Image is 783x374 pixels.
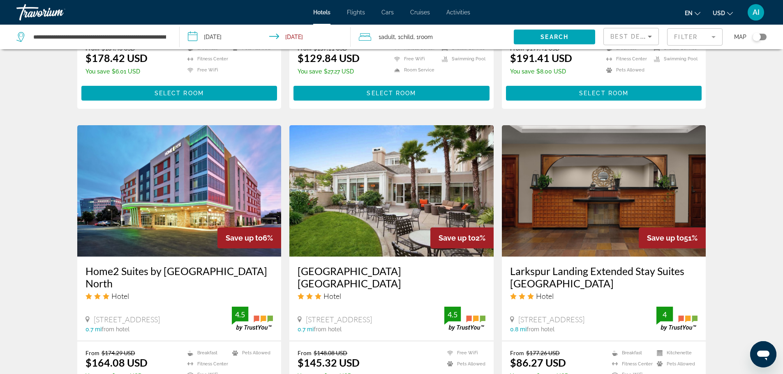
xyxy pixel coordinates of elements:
[400,34,413,40] span: Child
[610,32,652,41] mat-select: Sort by
[443,349,485,356] li: Free WiFi
[656,307,698,331] img: trustyou-badge.svg
[514,30,595,44] button: Search
[390,67,438,73] li: Room Service
[439,234,476,242] span: Save up to
[313,9,330,16] a: Hotels
[410,9,430,16] a: Cruises
[298,265,485,289] h3: [GEOGRAPHIC_DATA] [GEOGRAPHIC_DATA]
[506,86,702,101] button: Select Room
[77,125,282,257] img: Hotel image
[381,34,395,40] span: Adult
[298,349,312,356] span: From
[639,227,706,248] div: 51%
[510,291,698,301] div: 3 star Hotel
[602,67,650,73] li: Pets Allowed
[351,25,514,49] button: Travelers: 1 adult, 1 child
[540,34,568,40] span: Search
[85,265,273,289] a: Home2 Suites by [GEOGRAPHIC_DATA] North
[506,87,702,96] a: Select Room
[653,349,698,356] li: Kitchenette
[180,25,351,49] button: Check-in date: Sep 13, 2025 Check-out date: Sep 14, 2025
[298,52,360,64] ins: $129.84 USD
[289,125,494,257] img: Hotel image
[602,56,650,63] li: Fitness Center
[518,315,584,324] span: [STREET_ADDRESS]
[183,349,228,356] li: Breakfast
[444,307,485,331] img: trustyou-badge.svg
[443,360,485,367] li: Pets Allowed
[536,291,554,301] span: Hotel
[610,33,653,40] span: Best Deals
[85,52,148,64] ins: $178.42 USD
[314,326,342,333] span: from hotel
[444,310,461,319] div: 4.5
[232,310,248,319] div: 4.5
[298,356,360,369] ins: $145.32 USD
[502,125,706,257] img: Hotel image
[667,28,723,46] button: Filter
[298,291,485,301] div: 3 star Hotel
[746,33,767,41] button: Toggle map
[298,68,322,75] span: You save
[510,326,527,333] span: 0.8 mi
[713,7,733,19] button: Change currency
[379,31,395,43] span: 1
[293,87,490,96] a: Select Room
[608,360,653,367] li: Fitness Center
[155,90,204,96] span: Select Room
[183,360,228,367] li: Fitness Center
[217,227,281,248] div: 6%
[750,341,776,367] iframe: Кнопка запуска окна обмена сообщениями
[347,9,365,16] span: Flights
[656,310,673,319] div: 4
[647,234,684,242] span: Save up to
[298,326,314,333] span: 0.7 mi
[745,4,767,21] button: User Menu
[314,349,347,356] del: $148.08 USD
[430,227,494,248] div: 2%
[367,90,416,96] span: Select Room
[510,52,572,64] ins: $191.41 USD
[527,326,554,333] span: from hotel
[510,265,698,289] a: Larkspur Landing Extended Stay Suites [GEOGRAPHIC_DATA]
[446,9,470,16] a: Activities
[526,349,560,356] del: $177.26 USD
[734,31,746,43] span: Map
[413,31,433,43] span: , 1
[381,9,394,16] a: Cars
[293,86,490,101] button: Select Room
[753,8,760,16] span: AI
[85,68,110,75] span: You save
[438,56,485,63] li: Swimming Pool
[85,68,148,75] p: $6.01 USD
[232,307,273,331] img: trustyou-badge.svg
[228,349,273,356] li: Pets Allowed
[85,356,148,369] ins: $164.08 USD
[298,68,360,75] p: $27.27 USD
[713,10,725,16] span: USD
[102,326,129,333] span: from hotel
[608,349,653,356] li: Breakfast
[81,86,277,101] button: Select Room
[85,349,99,356] span: From
[653,360,698,367] li: Pets Allowed
[306,315,372,324] span: [STREET_ADDRESS]
[85,291,273,301] div: 3 star Hotel
[16,2,99,23] a: Travorium
[390,56,438,63] li: Free WiFi
[94,315,160,324] span: [STREET_ADDRESS]
[395,31,413,43] span: , 1
[226,234,263,242] span: Save up to
[650,56,698,63] li: Swimming Pool
[510,349,524,356] span: From
[85,326,102,333] span: 0.7 mi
